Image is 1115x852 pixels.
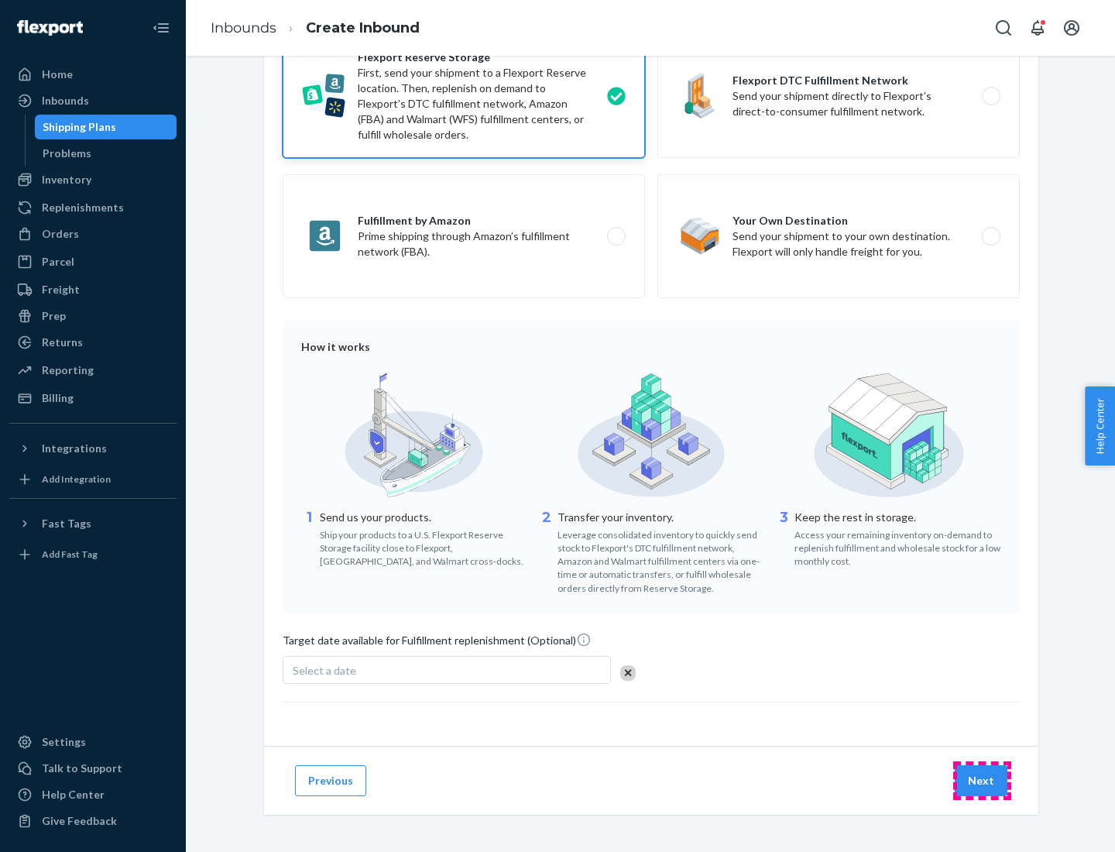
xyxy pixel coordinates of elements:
div: Returns [42,335,83,350]
div: Leverage consolidated inventory to quickly send stock to Flexport's DTC fulfillment network, Amaz... [557,525,764,595]
div: Settings [42,734,86,750]
a: Add Fast Tag [9,542,177,567]
div: Inventory [42,172,91,187]
div: Talk to Support [42,761,122,776]
div: 3 [776,508,791,568]
div: Give Feedback [42,813,117,829]
a: Settings [9,730,177,754]
span: Select a date [293,664,356,677]
div: Parcel [42,254,74,270]
button: Open Search Box [988,12,1019,43]
button: Open notifications [1022,12,1053,43]
p: Send us your products. [320,510,527,525]
span: Target date available for Fulfillment replenishment (Optional) [283,632,592,654]
button: Fast Tags [9,511,177,536]
p: Transfer your inventory. [557,510,764,525]
div: How it works [301,339,1001,355]
button: Help Center [1085,386,1115,466]
div: Inbounds [42,93,89,108]
a: Parcel [9,249,177,274]
div: Fast Tags [42,516,91,531]
a: Reporting [9,358,177,383]
button: Open account menu [1056,12,1087,43]
div: 1 [301,508,317,568]
button: Integrations [9,436,177,461]
a: Prep [9,304,177,328]
div: Orders [42,226,79,242]
button: Next [955,765,1007,796]
a: Problems [35,141,177,166]
div: Reporting [42,362,94,378]
div: Billing [42,390,74,406]
a: Replenishments [9,195,177,220]
div: Help Center [42,787,105,802]
div: Problems [43,146,91,161]
a: Inventory [9,167,177,192]
a: Orders [9,222,177,246]
img: Flexport logo [17,20,83,36]
button: Close Navigation [146,12,177,43]
a: Home [9,62,177,87]
a: Inbounds [9,88,177,113]
a: Shipping Plans [35,115,177,139]
ol: breadcrumbs [198,5,432,51]
p: Keep the rest in storage. [794,510,1001,525]
a: Help Center [9,782,177,807]
div: Add Fast Tag [42,548,98,561]
div: Ship your products to a U.S. Flexport Reserve Storage facility close to Flexport, [GEOGRAPHIC_DAT... [320,525,527,568]
button: Previous [295,765,366,796]
div: Add Integration [42,472,111,486]
a: Inbounds [211,19,276,36]
a: Talk to Support [9,756,177,781]
a: Freight [9,277,177,302]
div: Shipping Plans [43,119,116,135]
a: Add Integration [9,467,177,492]
div: Home [42,67,73,82]
div: Access your remaining inventory on-demand to replenish fulfillment and wholesale stock for a low ... [794,525,1001,568]
a: Create Inbound [306,19,420,36]
div: Integrations [42,441,107,456]
a: Billing [9,386,177,411]
div: Prep [42,308,66,324]
a: Returns [9,330,177,355]
div: Freight [42,282,80,297]
div: Replenishments [42,200,124,215]
button: Give Feedback [9,809,177,833]
div: 2 [539,508,554,595]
